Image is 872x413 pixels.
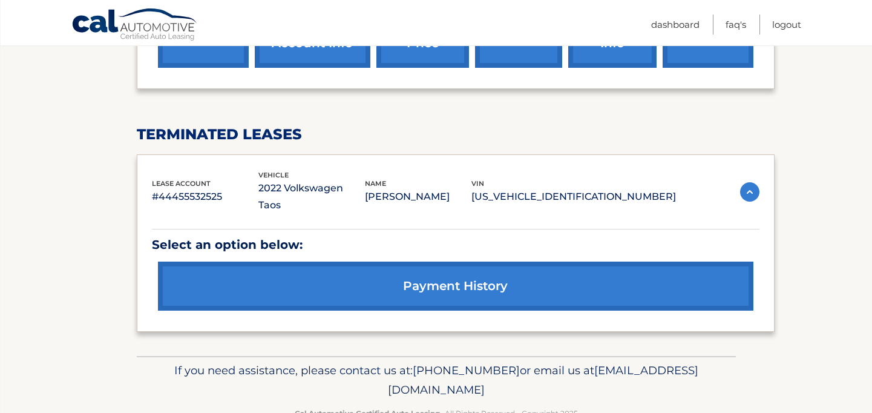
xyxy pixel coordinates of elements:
[145,361,728,400] p: If you need assistance, please contact us at: or email us at
[137,125,775,144] h2: terminated leases
[258,180,365,214] p: 2022 Volkswagen Taos
[152,234,759,256] p: Select an option below:
[258,171,289,179] span: vehicle
[740,182,759,202] img: accordion-active.svg
[152,179,211,188] span: lease account
[365,188,471,205] p: [PERSON_NAME]
[152,188,258,205] p: #44455532525
[651,15,700,35] a: Dashboard
[772,15,801,35] a: Logout
[365,179,386,188] span: name
[726,15,746,35] a: FAQ's
[158,262,753,311] a: payment history
[471,188,676,205] p: [US_VEHICLE_IDENTIFICATION_NUMBER]
[413,363,520,377] span: [PHONE_NUMBER]
[471,179,484,188] span: vin
[71,8,198,43] a: Cal Automotive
